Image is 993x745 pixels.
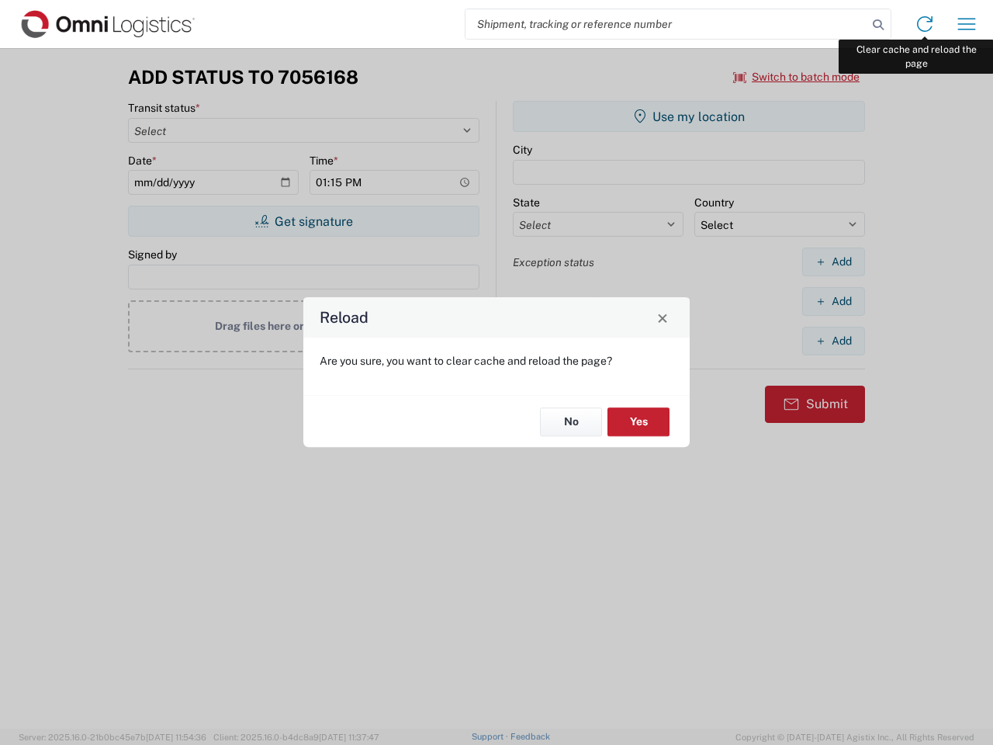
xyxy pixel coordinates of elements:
button: Yes [607,407,669,436]
button: Close [652,307,673,328]
button: No [540,407,602,436]
h4: Reload [320,307,368,329]
input: Shipment, tracking or reference number [465,9,867,39]
p: Are you sure, you want to clear cache and reload the page? [320,354,673,368]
